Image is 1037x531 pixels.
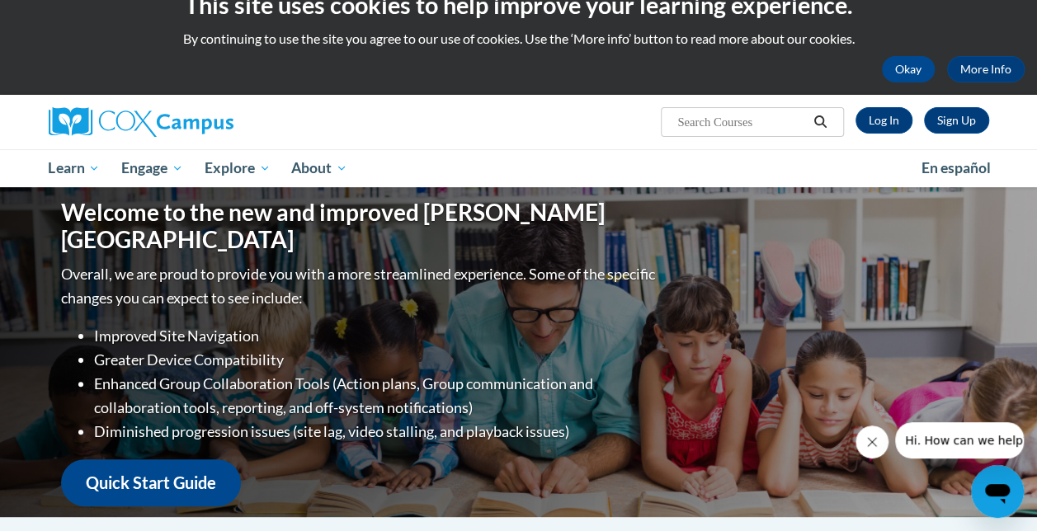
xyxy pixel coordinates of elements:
[94,348,659,372] li: Greater Device Compatibility
[48,158,100,178] span: Learn
[36,149,1002,187] div: Main menu
[49,107,233,137] img: Cox Campus
[94,372,659,420] li: Enhanced Group Collaboration Tools (Action plans, Group communication and collaboration tools, re...
[194,149,281,187] a: Explore
[10,12,134,25] span: Hi. How can we help?
[94,420,659,444] li: Diminished progression issues (site lag, video stalling, and playback issues)
[971,465,1024,518] iframe: Button to launch messaging window
[111,149,194,187] a: Engage
[121,158,183,178] span: Engage
[882,56,935,82] button: Okay
[924,107,989,134] a: Register
[922,159,991,176] span: En español
[61,262,659,310] p: Overall, we are proud to provide you with a more streamlined experience. Some of the specific cha...
[947,56,1025,82] a: More Info
[38,149,111,187] a: Learn
[291,158,347,178] span: About
[895,422,1024,458] iframe: Message from company
[49,107,346,137] a: Cox Campus
[808,112,832,132] button: Search
[61,459,241,506] a: Quick Start Guide
[911,151,1002,186] a: En español
[280,149,358,187] a: About
[205,158,271,178] span: Explore
[61,199,659,254] h1: Welcome to the new and improved [PERSON_NAME][GEOGRAPHIC_DATA]
[856,425,889,458] iframe: Close message
[12,30,1025,48] p: By continuing to use the site you agree to our use of cookies. Use the ‘More info’ button to read...
[676,112,808,132] input: Search Courses
[856,107,912,134] a: Log In
[94,324,659,348] li: Improved Site Navigation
